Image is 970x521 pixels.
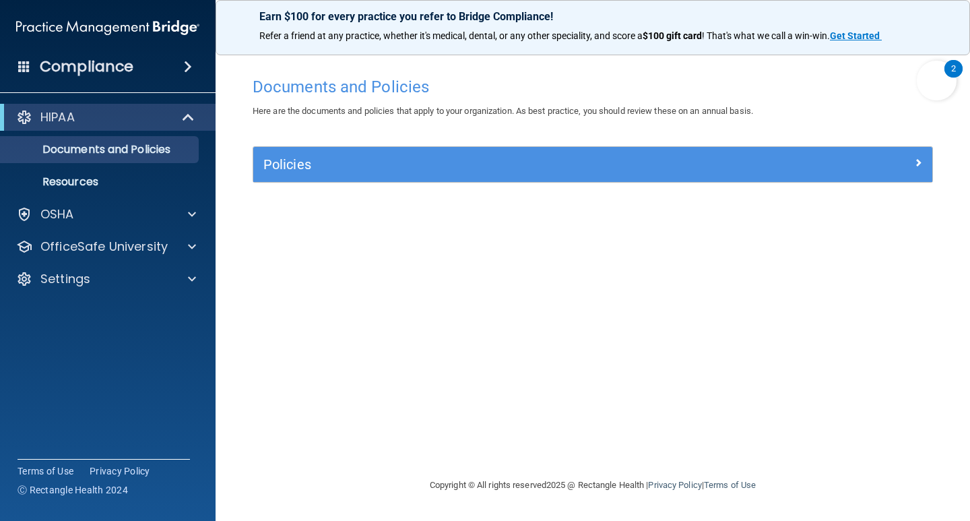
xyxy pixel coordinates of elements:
a: HIPAA [16,109,195,125]
strong: $100 gift card [643,30,702,41]
strong: Get Started [830,30,880,41]
p: Settings [40,271,90,287]
p: HIPAA [40,109,75,125]
a: Settings [16,271,196,287]
div: 2 [951,69,956,86]
a: OfficeSafe University [16,239,196,255]
h5: Policies [263,157,752,172]
p: OSHA [40,206,74,222]
span: Refer a friend at any practice, whether it's medical, dental, or any other speciality, and score a [259,30,643,41]
a: Privacy Policy [90,464,150,478]
span: Here are the documents and policies that apply to your organization. As best practice, you should... [253,106,753,116]
span: ! That's what we call a win-win. [702,30,830,41]
p: Resources [9,175,193,189]
button: Open Resource Center, 2 new notifications [917,61,957,100]
a: Privacy Policy [648,480,701,490]
a: Terms of Use [704,480,756,490]
p: Earn $100 for every practice you refer to Bridge Compliance! [259,10,926,23]
a: Terms of Use [18,464,73,478]
div: Copyright © All rights reserved 2025 @ Rectangle Health | | [347,464,839,507]
a: Policies [263,154,922,175]
p: Documents and Policies [9,143,193,156]
a: OSHA [16,206,196,222]
p: OfficeSafe University [40,239,168,255]
span: Ⓒ Rectangle Health 2024 [18,483,128,497]
img: PMB logo [16,14,199,41]
a: Get Started [830,30,882,41]
h4: Compliance [40,57,133,76]
h4: Documents and Policies [253,78,933,96]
